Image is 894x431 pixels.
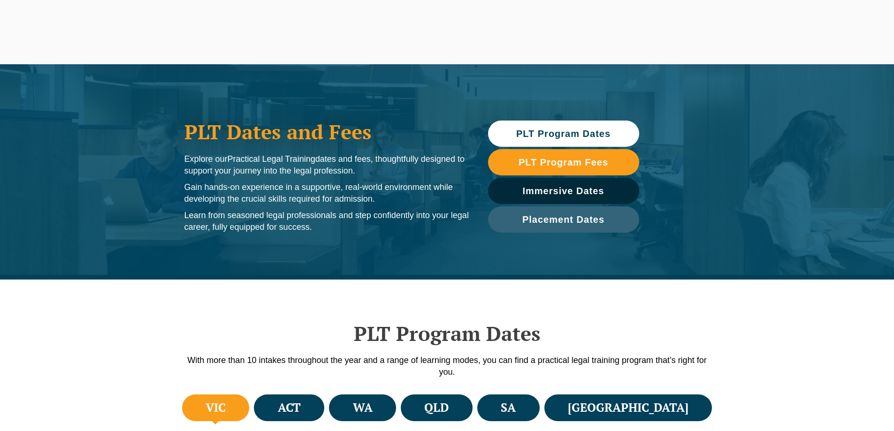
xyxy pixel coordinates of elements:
h4: VIC [206,400,226,416]
a: Immersive Dates [488,178,639,204]
h2: PLT Program Dates [180,322,715,345]
h4: [GEOGRAPHIC_DATA] [568,400,688,416]
p: Gain hands-on experience in a supportive, real-world environment while developing the crucial ski... [184,181,469,205]
p: Explore our dates and fees, thoughtfully designed to support your journey into the legal profession. [184,153,469,177]
h4: WA [353,400,373,416]
span: Immersive Dates [523,186,604,196]
h4: QLD [424,400,449,416]
span: PLT Program Fees [519,158,608,167]
span: Placement Dates [522,215,604,224]
span: PLT Program Dates [516,129,611,138]
h4: ACT [278,400,301,416]
span: Practical Legal Training [228,154,315,164]
a: PLT Program Fees [488,149,639,175]
h1: PLT Dates and Fees [184,120,469,144]
p: Learn from seasoned legal professionals and step confidently into your legal career, fully equipp... [184,210,469,233]
h4: SA [501,400,516,416]
a: PLT Program Dates [488,121,639,147]
p: With more than 10 intakes throughout the year and a range of learning modes, you can find a pract... [180,355,715,378]
a: Placement Dates [488,206,639,233]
